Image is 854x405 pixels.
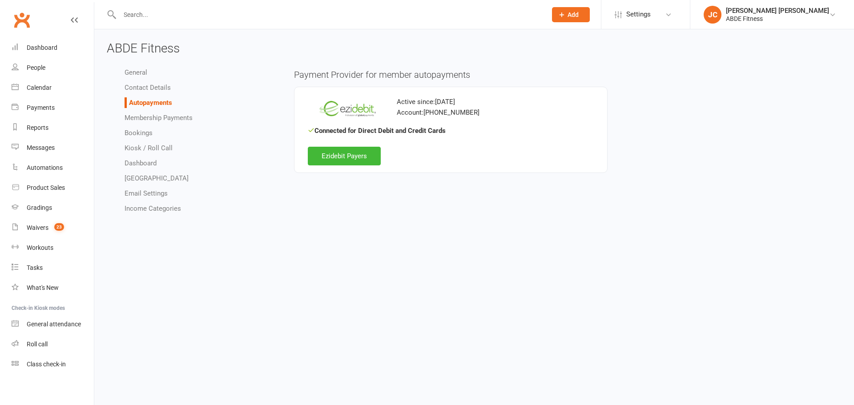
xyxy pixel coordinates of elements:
[12,98,94,118] a: Payments
[568,11,579,18] span: Add
[125,189,168,197] a: Email Settings
[125,84,171,92] a: Contact Details
[12,158,94,178] a: Automations
[27,341,48,348] div: Roll call
[125,144,173,152] a: Kiosk / Roll Call
[117,8,540,21] input: Search...
[12,38,94,58] a: Dashboard
[552,7,590,22] button: Add
[27,104,55,111] div: Payments
[726,7,829,15] div: [PERSON_NAME] [PERSON_NAME]
[27,361,66,368] div: Class check-in
[27,144,55,151] div: Messages
[125,129,153,137] a: Bookings
[107,41,180,56] span: ABDE Fitness
[308,94,388,123] img: ezidebit.png
[125,114,193,122] a: Membership Payments
[12,138,94,158] a: Messages
[12,198,94,218] a: Gradings
[12,178,94,198] a: Product Sales
[27,204,52,211] div: Gradings
[626,4,651,24] span: Settings
[27,184,65,191] div: Product Sales
[12,78,94,98] a: Calendar
[125,159,157,167] a: Dashboard
[27,164,63,171] div: Automations
[308,147,381,165] a: Ezidebit Payers
[308,107,594,118] div: Account: [PHONE_NUMBER]
[27,84,52,91] div: Calendar
[308,125,594,136] div: Connected for Direct Debit and Credit Cards
[27,224,48,231] div: Waivers
[12,334,94,354] a: Roll call
[294,70,842,80] h4: Payment Provider for member autopayments
[27,264,43,271] div: Tasks
[12,238,94,258] a: Workouts
[27,64,45,71] div: People
[726,15,829,23] div: ABDE Fitness
[27,44,57,51] div: Dashboard
[12,314,94,334] a: General attendance kiosk mode
[125,174,189,182] a: [GEOGRAPHIC_DATA]
[27,124,48,131] div: Reports
[704,6,721,24] div: JC
[129,99,172,107] a: Autopayments
[12,118,94,138] a: Reports
[27,321,81,328] div: General attendance
[308,96,594,107] time: Active since: [DATE]
[54,223,64,231] span: 23
[12,278,94,298] a: What's New
[12,58,94,78] a: People
[125,205,181,213] a: Income Categories
[11,9,33,31] a: Clubworx
[125,68,147,76] a: General
[27,244,53,251] div: Workouts
[27,284,59,291] div: What's New
[12,258,94,278] a: Tasks
[12,354,94,374] a: Class kiosk mode
[12,218,94,238] a: Waivers 23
